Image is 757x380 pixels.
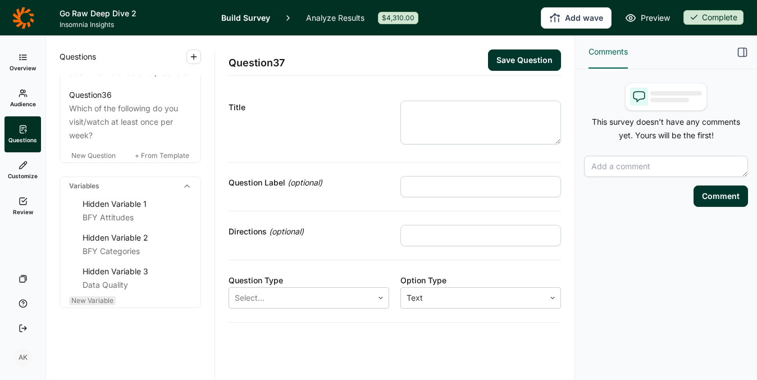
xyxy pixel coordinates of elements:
[60,20,208,29] span: Insomnia Insights
[4,116,41,152] a: Questions
[4,188,41,224] a: Review
[83,278,191,292] div: Data Quality
[8,136,37,144] span: Questions
[135,151,189,160] span: + From Template
[60,50,96,64] span: Questions
[13,208,33,216] span: Review
[400,274,561,287] div: Option Type
[69,102,191,142] div: Which of the following do you visit/watch at least once per week?
[229,55,285,71] span: Question 37
[10,64,36,72] span: Overview
[683,10,744,26] button: Complete
[4,80,41,116] a: Audience
[83,197,191,211] div: Hidden Variable 1
[8,172,38,180] span: Customize
[10,100,36,108] span: Audience
[69,88,112,102] div: Question 36
[625,11,670,25] a: Preview
[229,225,389,238] div: Directions
[641,11,670,25] span: Preview
[229,101,389,114] div: Title
[288,176,322,189] span: (optional)
[14,349,32,367] div: AK
[269,225,304,238] span: (optional)
[589,45,628,58] span: Comments
[4,152,41,188] a: Customize
[694,186,748,207] button: Comment
[229,176,389,189] div: Question Label
[71,296,113,305] span: New Variable
[589,36,628,69] button: Comments
[83,211,191,224] div: BFY Attitudes
[83,245,191,258] div: BFY Categories
[541,7,612,29] button: Add wave
[60,86,200,144] a: Question36Which of the following do you visit/watch at least once per week?
[83,265,191,278] div: Hidden Variable 3
[83,231,191,245] div: Hidden Variable 2
[584,115,748,142] p: This survey doesn't have any comments yet. Yours will be the first!
[378,12,418,24] div: $4,310.00
[229,274,389,287] div: Question Type
[71,151,116,160] span: New Question
[488,49,561,71] button: Save Question
[4,44,41,80] a: Overview
[60,177,200,195] div: Variables
[60,7,208,20] h1: Go Raw Deep Dive 2
[683,10,744,25] div: Complete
